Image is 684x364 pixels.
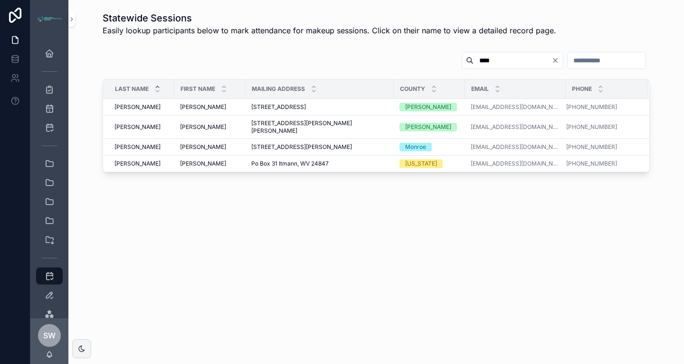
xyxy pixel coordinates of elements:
[471,103,560,111] a: [EMAIL_ADDRESS][DOMAIN_NAME]
[405,103,451,111] div: [PERSON_NAME]
[471,143,560,151] a: [EMAIL_ADDRESS][DOMAIN_NAME]
[405,143,426,151] div: Monroe
[471,85,489,93] span: Email
[572,85,592,93] span: Phone
[471,160,560,167] a: [EMAIL_ADDRESS][DOMAIN_NAME]
[180,103,226,111] span: [PERSON_NAME]
[43,330,56,341] span: SW
[251,103,388,111] a: [STREET_ADDRESS]
[180,143,240,151] a: [PERSON_NAME]
[114,160,169,167] a: [PERSON_NAME]
[399,159,459,168] a: [US_STATE]
[399,103,459,111] a: [PERSON_NAME]
[180,85,215,93] span: First Name
[180,143,226,151] span: [PERSON_NAME]
[180,103,240,111] a: [PERSON_NAME]
[251,160,388,167] a: Po Box 31 Itmann, WV 24847
[566,160,617,167] a: [PHONE_NUMBER]
[251,143,352,151] span: [STREET_ADDRESS][PERSON_NAME]
[252,85,305,93] span: Mailing Address
[114,103,161,111] span: [PERSON_NAME]
[566,123,617,131] a: [PHONE_NUMBER]
[114,143,169,151] a: [PERSON_NAME]
[566,123,637,131] a: [PHONE_NUMBER]
[180,123,240,131] a: [PERSON_NAME]
[114,143,161,151] span: [PERSON_NAME]
[180,160,226,167] span: [PERSON_NAME]
[471,123,560,131] a: [EMAIL_ADDRESS][DOMAIN_NAME][PERSON_NAME]
[399,143,459,151] a: Monroe
[180,123,226,131] span: [PERSON_NAME]
[103,11,556,25] h1: Statewide Sessions
[251,143,388,151] a: [STREET_ADDRESS][PERSON_NAME]
[30,38,68,318] div: scrollable content
[566,143,617,151] a: [PHONE_NUMBER]
[251,103,306,111] span: [STREET_ADDRESS]
[115,85,149,93] span: Last Name
[114,160,161,167] span: [PERSON_NAME]
[566,103,617,111] a: [PHONE_NUMBER]
[566,143,637,151] a: [PHONE_NUMBER]
[400,85,425,93] span: County
[36,15,63,23] img: App logo
[114,123,169,131] a: [PERSON_NAME]
[103,25,556,36] span: Easily lookup participants below to mark attendance for makeup sessions. Click on their name to v...
[114,103,169,111] a: [PERSON_NAME]
[251,119,388,135] a: [STREET_ADDRESS][PERSON_NAME][PERSON_NAME]
[405,123,451,131] div: [PERSON_NAME]
[551,57,563,64] button: Clear
[566,160,637,167] a: [PHONE_NUMBER]
[566,103,637,111] a: [PHONE_NUMBER]
[251,160,329,167] span: Po Box 31 Itmann, WV 24847
[399,123,459,131] a: [PERSON_NAME]
[114,123,161,131] span: [PERSON_NAME]
[405,159,437,168] div: [US_STATE]
[180,160,240,167] a: [PERSON_NAME]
